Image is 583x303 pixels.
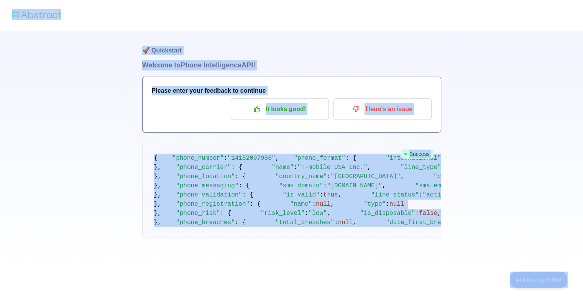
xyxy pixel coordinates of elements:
[386,219,463,226] span: "date_first_breached"
[176,164,231,171] span: "phone_carrier"
[401,164,441,171] span: "line_type"
[305,210,309,217] span: :
[250,201,261,208] span: : {
[176,182,238,189] span: "phone_messaging"
[275,173,327,180] span: "country_name"
[235,173,246,180] span: : {
[224,155,228,162] span: :
[345,155,356,162] span: : {
[327,173,331,180] span: :
[415,182,456,189] span: "sms_email"
[360,210,415,217] span: "is_disposable"
[316,201,330,208] span: null
[176,201,250,208] span: "phone_registration"
[419,210,437,217] span: false
[333,98,432,120] button: There's an issue
[419,192,423,198] span: :
[339,103,426,116] p: There's an issue
[434,173,485,180] span: "country_code"
[294,155,345,162] span: "phone_format"
[228,155,276,162] span: "14152007986"
[330,201,334,208] span: ,
[312,201,316,208] span: :
[142,60,441,70] h1: Welcome to Phone Intelligence API!
[338,219,353,226] span: null
[275,219,334,226] span: "total_breaches"
[238,182,250,189] span: : {
[231,164,242,171] span: : {
[323,192,338,198] span: true
[327,182,382,189] span: "[DOMAIN_NAME]"
[242,192,253,198] span: : {
[386,201,389,208] span: :
[338,192,342,198] span: ,
[279,182,323,189] span: "sms_domain"
[389,201,404,208] span: null
[12,9,61,20] img: Abstract logo
[261,210,305,217] span: "risk_level"
[323,182,327,189] span: :
[176,219,235,226] span: "phone_breaches"
[415,210,419,217] span: :
[334,219,338,226] span: :
[422,192,452,198] span: "active"
[235,219,246,226] span: : {
[510,272,568,288] iframe: Toggle Customer Support
[386,155,441,162] span: "international"
[401,173,404,180] span: ,
[297,164,367,171] span: "T-mobile USA Inc."
[327,210,331,217] span: ,
[176,210,220,217] span: "phone_risk"
[154,155,158,162] span: {
[401,149,434,159] span: Success
[272,164,294,171] span: "name"
[236,103,323,116] p: It looks good!
[176,173,235,180] span: "phone_location"
[353,219,356,226] span: ,
[367,164,371,171] span: ,
[142,31,441,60] h1: 🚀 Quickstart
[290,201,312,208] span: "name"
[364,201,386,208] span: "type"
[283,192,320,198] span: "is_valid"
[176,192,242,198] span: "phone_validation"
[320,192,324,198] span: :
[371,192,419,198] span: "line_status"
[275,155,279,162] span: ,
[231,98,329,120] button: It looks good!
[437,210,441,217] span: ,
[309,210,327,217] span: "low"
[294,164,297,171] span: :
[382,182,386,189] span: ,
[152,86,432,95] h3: Please enter your feedback to continue
[220,210,231,217] span: : {
[330,173,400,180] span: "[GEOGRAPHIC_DATA]"
[172,155,224,162] span: "phone_number"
